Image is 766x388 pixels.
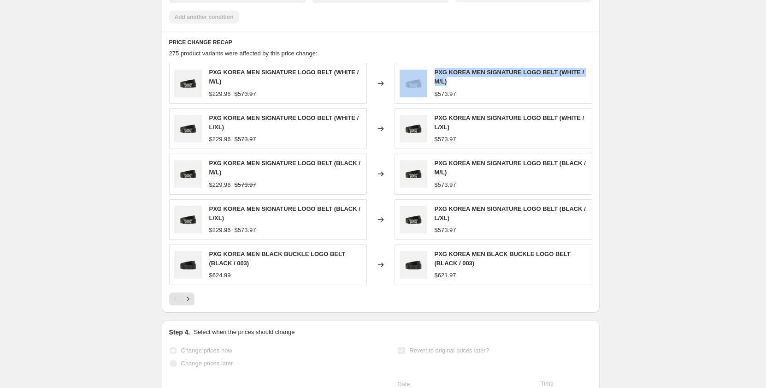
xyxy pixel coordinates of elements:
span: PXG KOREA MEN SIGNATURE LOGO BELT (WHITE / M/L) [209,69,359,85]
nav: Pagination [169,292,194,305]
h2: Step 4. [169,328,190,337]
div: $573.97 [435,90,456,99]
span: PXG KOREA MEN SIGNATURE LOGO BELT (WHITE / L/XL) [435,114,584,131]
img: PXG-2023-MEN_S-SIGNATURE-LOGO-BELT-_BLACK_80x.jpg [174,115,202,143]
strike: $573.97 [235,90,256,99]
button: Next [182,292,194,305]
img: PXG-2023-WOMEN_S-BLACK-BUCKLE-LOGO-BELT_BLACK_a7b5c477-8d8e-4e6f-89bd-44d849b5e323_80x.jpg [174,251,202,279]
span: PXG KOREA MEN SIGNATURE LOGO BELT (BLACK / L/XL) [435,205,586,221]
strike: $573.97 [235,135,256,144]
span: PXG KOREA MEN SIGNATURE LOGO BELT (WHITE / L/XL) [209,114,359,131]
span: 275 product variants were affected by this price change: [169,50,318,57]
div: $621.97 [435,271,456,280]
img: PXG-2023-MEN_S-SIGNATURE-LOGO-BELT-_BLACK_80x.jpg [174,70,202,97]
strike: $573.97 [235,226,256,235]
span: Date [397,381,410,388]
img: PXG-2023-MEN_S-SIGNATURE-LOGO-BELT-_BLACK_80x.jpg [174,206,202,233]
img: PXG-2023-MEN_S-SIGNATURE-LOGO-BELT-_BLACK_80x.jpg [174,160,202,188]
span: PXG KOREA MEN BLACK BUCKLE LOGO BELT (BLACK / 003) [209,251,345,267]
img: PXG-2023-WOMEN_S-BLACK-BUCKLE-LOGO-BELT_BLACK_a7b5c477-8d8e-4e6f-89bd-44d849b5e323_80x.jpg [400,251,427,279]
div: $573.97 [435,226,456,235]
span: PXG KOREA MEN SIGNATURE LOGO BELT (BLACK / M/L) [435,160,586,176]
strike: $573.97 [235,180,256,190]
h6: PRICE CHANGE RECAP [169,39,592,46]
img: PXG-2023-MEN_S-SIGNATURE-LOGO-BELT-_BLACK_80x.jpg [400,206,427,233]
div: $229.96 [209,180,231,190]
span: PXG KOREA MEN SIGNATURE LOGO BELT (BLACK / L/XL) [209,205,360,221]
p: Select when the prices should change [194,328,295,337]
div: $573.97 [435,135,456,144]
div: $229.96 [209,226,231,235]
span: Change prices later [181,360,233,367]
div: $229.96 [209,135,231,144]
span: Change prices now [181,347,232,354]
img: PXG-2023-MEN_S-SIGNATURE-LOGO-BELT-_BLACK_80x.jpg [400,70,427,97]
div: $624.99 [209,271,231,280]
img: PXG-2023-MEN_S-SIGNATURE-LOGO-BELT-_BLACK_80x.jpg [400,160,427,188]
span: PXG KOREA MEN SIGNATURE LOGO BELT (WHITE / M/L) [435,69,584,85]
span: PXG KOREA MEN BLACK BUCKLE LOGO BELT (BLACK / 003) [435,251,571,267]
span: PXG KOREA MEN SIGNATURE LOGO BELT (BLACK / M/L) [209,160,360,176]
div: $573.97 [435,180,456,190]
span: Time [541,380,554,387]
div: $229.96 [209,90,231,99]
img: PXG-2023-MEN_S-SIGNATURE-LOGO-BELT-_BLACK_80x.jpg [400,115,427,143]
span: Revert to original prices later? [409,347,489,354]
